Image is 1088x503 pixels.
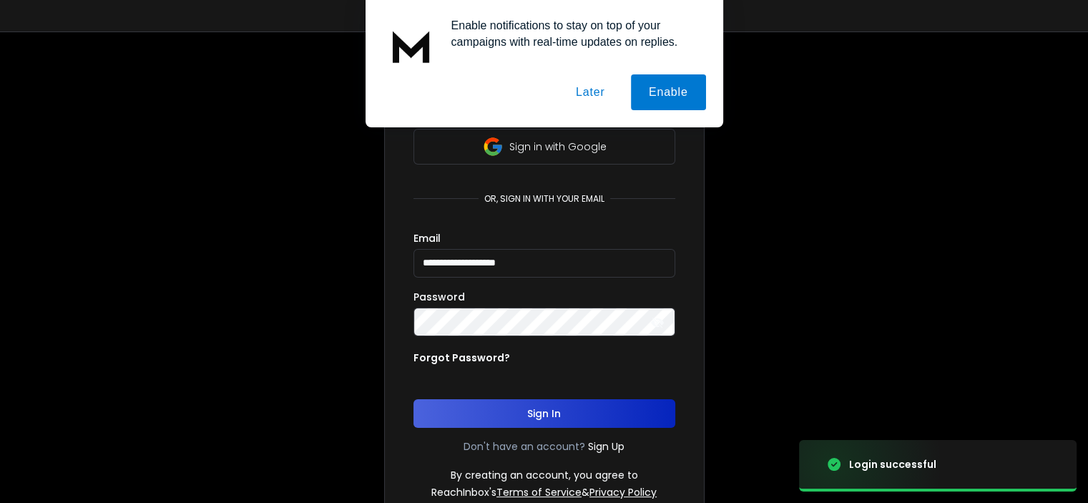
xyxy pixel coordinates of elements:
[413,233,441,243] label: Email
[589,485,657,499] a: Privacy Policy
[496,485,582,499] a: Terms of Service
[509,140,607,154] p: Sign in with Google
[464,439,585,454] p: Don't have an account?
[413,351,510,365] p: Forgot Password?
[440,17,706,50] div: Enable notifications to stay on top of your campaigns with real-time updates on replies.
[383,17,440,74] img: notification icon
[849,457,936,472] div: Login successful
[631,74,706,110] button: Enable
[431,485,657,499] p: ReachInbox's &
[413,292,465,302] label: Password
[451,468,638,482] p: By creating an account, you agree to
[479,193,610,205] p: or, sign in with your email
[558,74,622,110] button: Later
[413,399,675,428] button: Sign In
[588,439,624,454] a: Sign Up
[413,129,675,165] button: Sign in with Google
